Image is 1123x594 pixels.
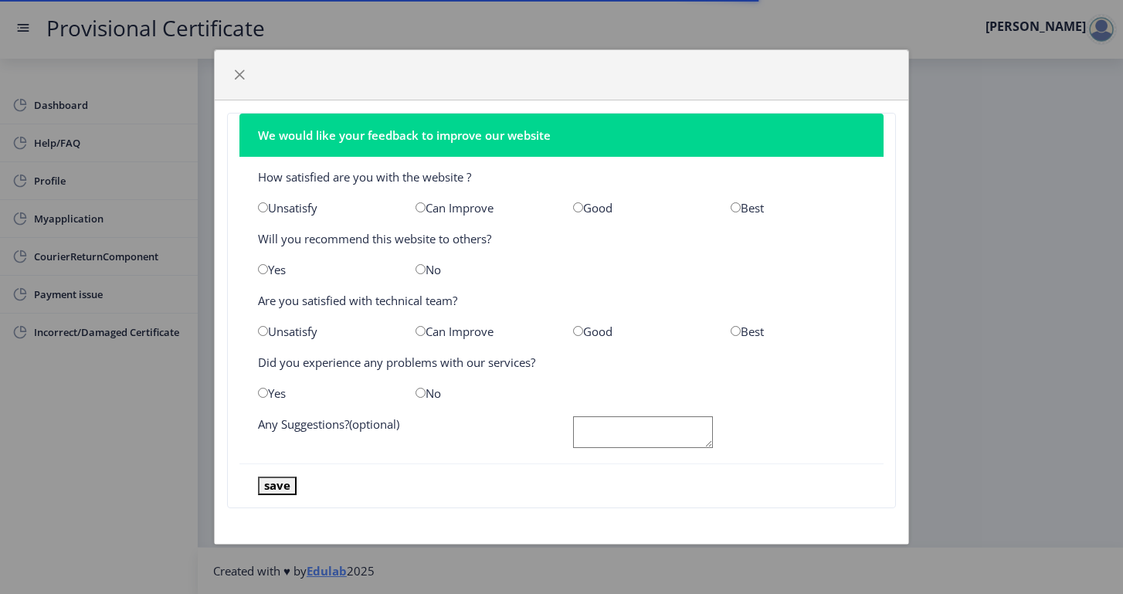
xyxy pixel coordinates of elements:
[404,262,561,277] div: No
[719,324,877,339] div: Best
[246,169,877,185] div: How satisfied are you with the website ?
[246,293,877,308] div: Are you satisfied with technical team?
[246,324,404,339] div: Unsatisfy
[258,477,297,494] button: save
[404,324,561,339] div: Can Improve
[246,385,404,401] div: Yes
[719,200,877,216] div: Best
[246,416,561,451] div: Any Suggestions?(optional)
[561,324,719,339] div: Good
[239,114,884,157] nb-card-header: We would like your feedback to improve our website
[246,355,877,370] div: Did you experience any problems with our services?
[404,200,561,216] div: Can Improve
[246,231,877,246] div: Will you recommend this website to others?
[246,262,404,277] div: Yes
[246,200,404,216] div: Unsatisfy
[561,200,719,216] div: Good
[404,385,561,401] div: No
